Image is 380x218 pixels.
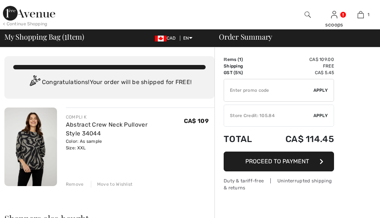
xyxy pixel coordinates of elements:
[27,75,42,90] img: Congratulation2.svg
[264,63,334,69] td: Free
[313,87,328,94] span: Apply
[313,112,328,119] span: Apply
[210,33,376,40] div: Order Summary
[155,36,167,41] img: Canadian Dollar
[4,108,57,186] img: Abstract Crew Neck Pullover Style 34044
[264,69,334,76] td: CA$ 5.45
[224,112,313,119] div: Store Credit: 105.84
[66,114,184,120] div: COMPLI K
[245,158,309,165] span: Proceed to Payment
[155,36,179,41] span: CAD
[66,138,184,151] div: Color: As sample Size: XXL
[3,6,55,21] img: 1ère Avenue
[264,56,334,63] td: CA$ 109.00
[64,31,67,41] span: 1
[184,117,209,124] span: CA$ 109
[66,181,84,188] div: Remove
[348,10,374,19] a: 1
[91,181,133,188] div: Move to Wishlist
[239,57,241,62] span: 1
[358,10,364,19] img: My Bag
[183,36,192,41] span: EN
[224,69,264,76] td: GST (5%)
[224,56,264,63] td: Items ( )
[224,177,334,191] div: Duty & tariff-free | Uninterrupted shipping & returns
[331,11,337,18] a: Sign In
[331,10,337,19] img: My Info
[13,75,206,90] div: Congratulations! Your order will be shipped for FREE!
[264,127,334,152] td: CA$ 114.45
[367,11,369,18] span: 1
[224,79,313,101] input: Promo code
[4,33,84,40] span: My Shopping Bag ( Item)
[224,63,264,69] td: Shipping
[66,121,148,137] a: Abstract Crew Neck Pullover Style 34044
[224,127,264,152] td: Total
[321,21,347,29] div: scoops
[224,152,334,171] button: Proceed to Payment
[305,10,311,19] img: search the website
[3,21,47,27] div: < Continue Shopping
